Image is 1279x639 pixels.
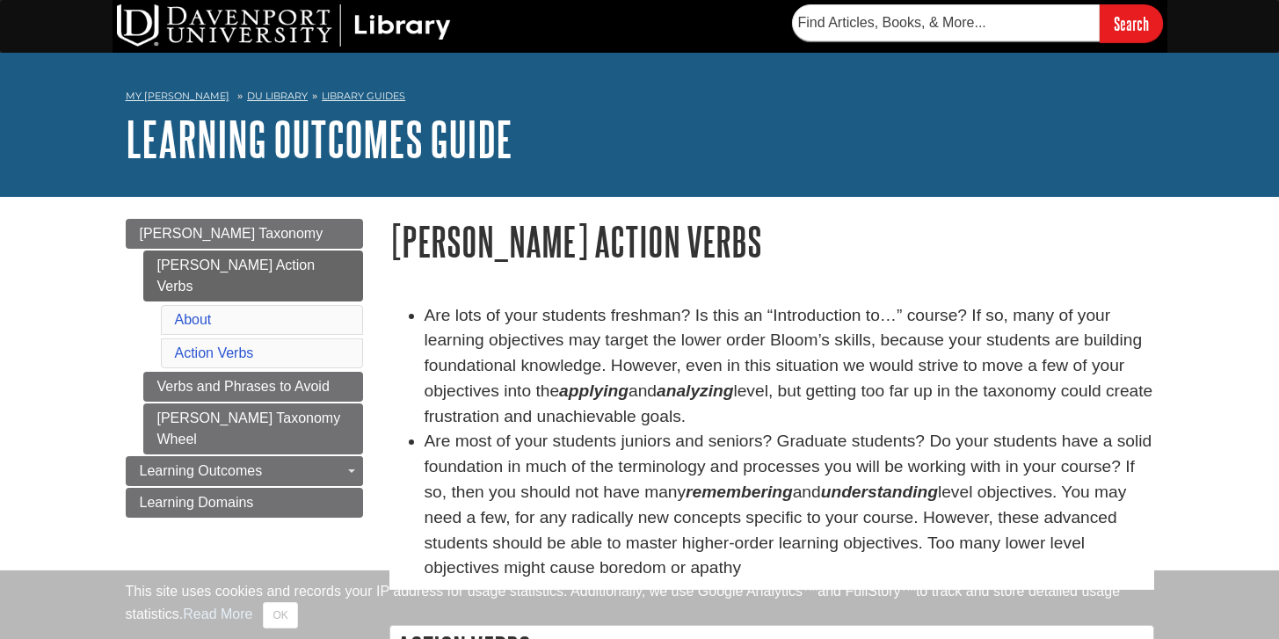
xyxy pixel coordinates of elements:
a: [PERSON_NAME] Taxonomy [126,219,363,249]
a: My [PERSON_NAME] [126,89,229,104]
a: [PERSON_NAME] Taxonomy Wheel [143,403,363,454]
img: DU Library [117,4,451,47]
em: understanding [821,483,938,501]
a: Library Guides [322,90,405,102]
input: Search [1100,4,1163,42]
div: Guide Page Menu [126,219,363,518]
nav: breadcrumb [126,84,1154,113]
span: Learning Outcomes [140,463,263,478]
a: Read More [183,606,252,621]
a: About [175,312,212,327]
input: Find Articles, Books, & More... [792,4,1100,41]
li: Are lots of your students freshman? Is this an “Introduction to…” course? If so, many of your lea... [425,303,1154,430]
h1: [PERSON_NAME] Action Verbs [389,219,1154,264]
a: Learning Outcomes Guide [126,112,512,166]
a: Action Verbs [175,345,254,360]
a: Learning Domains [126,488,363,518]
span: [PERSON_NAME] Taxonomy [140,226,323,241]
button: Close [263,602,297,628]
strong: analyzing [657,381,733,400]
div: This site uses cookies and records your IP address for usage statistics. Additionally, we use Goo... [126,581,1154,628]
form: Searches DU Library's articles, books, and more [792,4,1163,42]
strong: applying [559,381,629,400]
li: Are most of your students juniors and seniors? Graduate students? Do your students have a solid f... [425,429,1154,581]
a: DU Library [247,90,308,102]
a: Learning Outcomes [126,456,363,486]
a: Verbs and Phrases to Avoid [143,372,363,402]
span: Learning Domains [140,495,254,510]
a: [PERSON_NAME] Action Verbs [143,251,363,301]
em: remembering [686,483,793,501]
